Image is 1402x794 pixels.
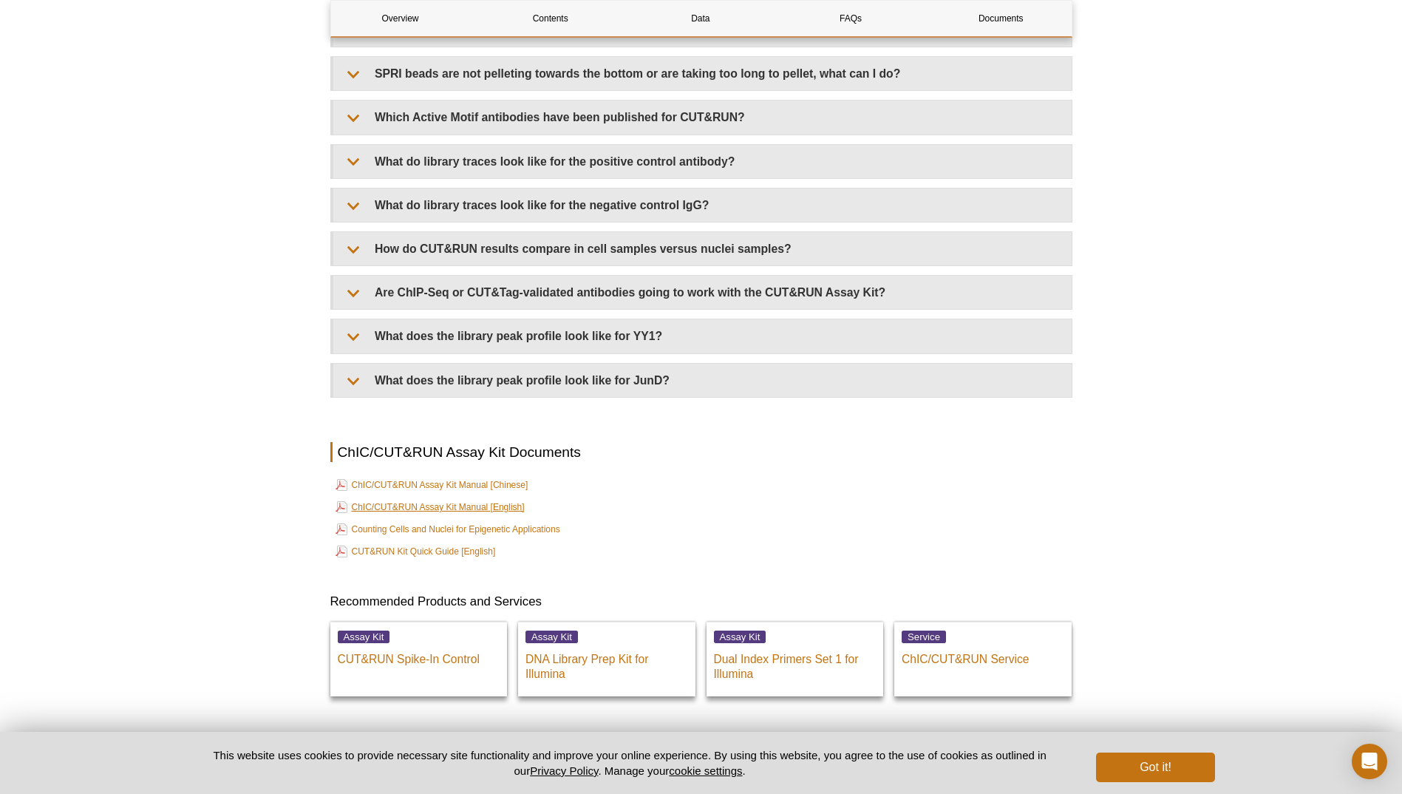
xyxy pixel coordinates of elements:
p: DNA Library Prep Kit for Illumina [525,645,688,682]
summary: Which Active Motif antibodies have been published for CUT&RUN? [333,101,1072,134]
a: Service ChIC/CUT&RUN Service [894,622,1072,696]
p: This website uses cookies to provide necessary site functionality and improve your online experie... [188,747,1072,778]
span: Service [902,631,946,643]
span: Assay Kit [338,631,390,643]
summary: What do library traces look like for the positive control antibody? [333,145,1072,178]
button: cookie settings [669,764,742,777]
a: Assay Kit DNA Library Prep Kit for Illumina [518,622,695,696]
div: Open Intercom Messenger [1352,744,1387,779]
h2: ChIC/CUT&RUN Assay Kit Documents [330,442,1072,462]
h3: Recommended Products and Services [330,593,1072,611]
a: ChIC/CUT&RUN Assay Kit Manual [Chinese] [336,476,528,494]
span: Assay Kit [714,631,766,643]
summary: SPRI beads are not pelleting towards the bottom or are taking too long to pellet, what can I do? [333,57,1072,90]
a: Overview [331,1,470,36]
p: Dual Index Primers Set 1 for Illumina [714,645,877,682]
a: Contents [481,1,620,36]
a: Assay Kit Dual Index Primers Set 1 for Illumina [707,622,884,696]
summary: What does the library peak profile look like for JunD? [333,364,1072,397]
p: CUT&RUN Spike-In Control [338,645,500,667]
a: Data [631,1,770,36]
summary: Are ChIP-Seq or CUT&Tag-validated antibodies going to work with the CUT&RUN Assay Kit? [333,276,1072,309]
span: Assay Kit [525,631,578,643]
a: Counting Cells and Nuclei for Epigenetic Applications [336,520,560,538]
button: Got it! [1096,753,1214,782]
a: FAQs [781,1,920,36]
a: ChIC/CUT&RUN Assay Kit Manual [English] [336,498,525,516]
summary: What does the library peak profile look like for YY1? [333,319,1072,353]
summary: What do library traces look like for the negative control IgG? [333,189,1072,222]
a: CUT&RUN Kit Quick Guide [English] [336,543,496,560]
p: ChIC/CUT&RUN Service [902,645,1064,667]
a: Documents [931,1,1070,36]
summary: How do CUT&RUN results compare in cell samples versus nuclei samples? [333,232,1072,265]
a: Privacy Policy [530,764,598,777]
a: Assay Kit CUT&RUN Spike-In Control [330,622,508,696]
